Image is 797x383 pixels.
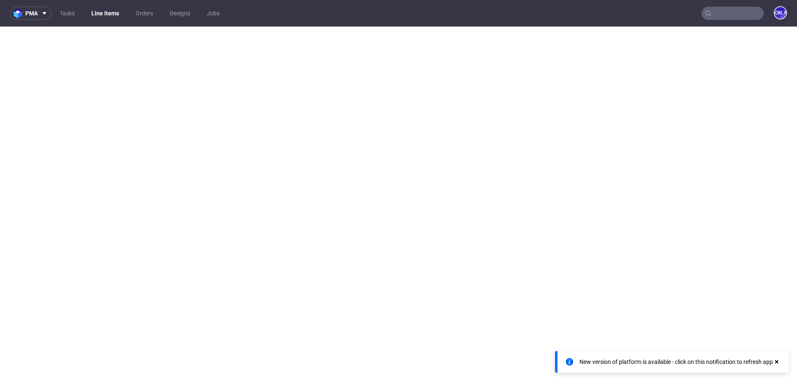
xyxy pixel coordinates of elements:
[55,7,80,20] a: Tasks
[25,10,38,16] span: pma
[86,7,124,20] a: Line Items
[165,7,195,20] a: Designs
[775,7,786,19] figcaption: [PERSON_NAME]
[14,9,25,18] img: logo
[202,7,225,20] a: Jobs
[10,7,51,20] button: pma
[131,7,158,20] a: Orders
[579,358,773,366] div: New version of platform is available - click on this notification to refresh app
